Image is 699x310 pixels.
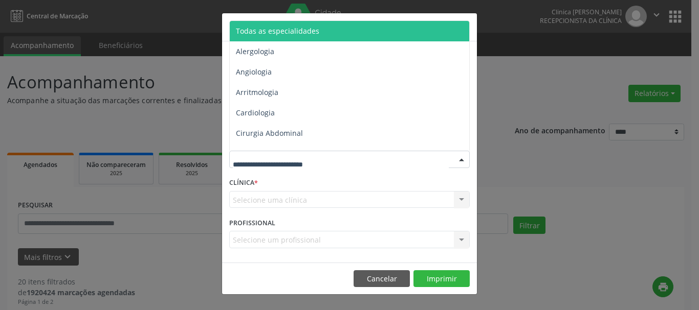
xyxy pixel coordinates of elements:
span: Alergologia [236,46,274,56]
label: PROFISSIONAL [229,215,275,231]
span: Arritmologia [236,87,278,97]
h5: Relatório de agendamentos [229,20,346,34]
span: Angiologia [236,67,272,77]
span: Cardiologia [236,108,275,117]
button: Imprimir [413,270,470,288]
label: CLÍNICA [229,175,258,191]
span: Todas as especialidades [236,26,319,36]
button: Close [456,13,477,38]
span: Cirurgia Abdominal [236,128,303,138]
button: Cancelar [354,270,410,288]
span: Cirurgia Bariatrica [236,149,299,158]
